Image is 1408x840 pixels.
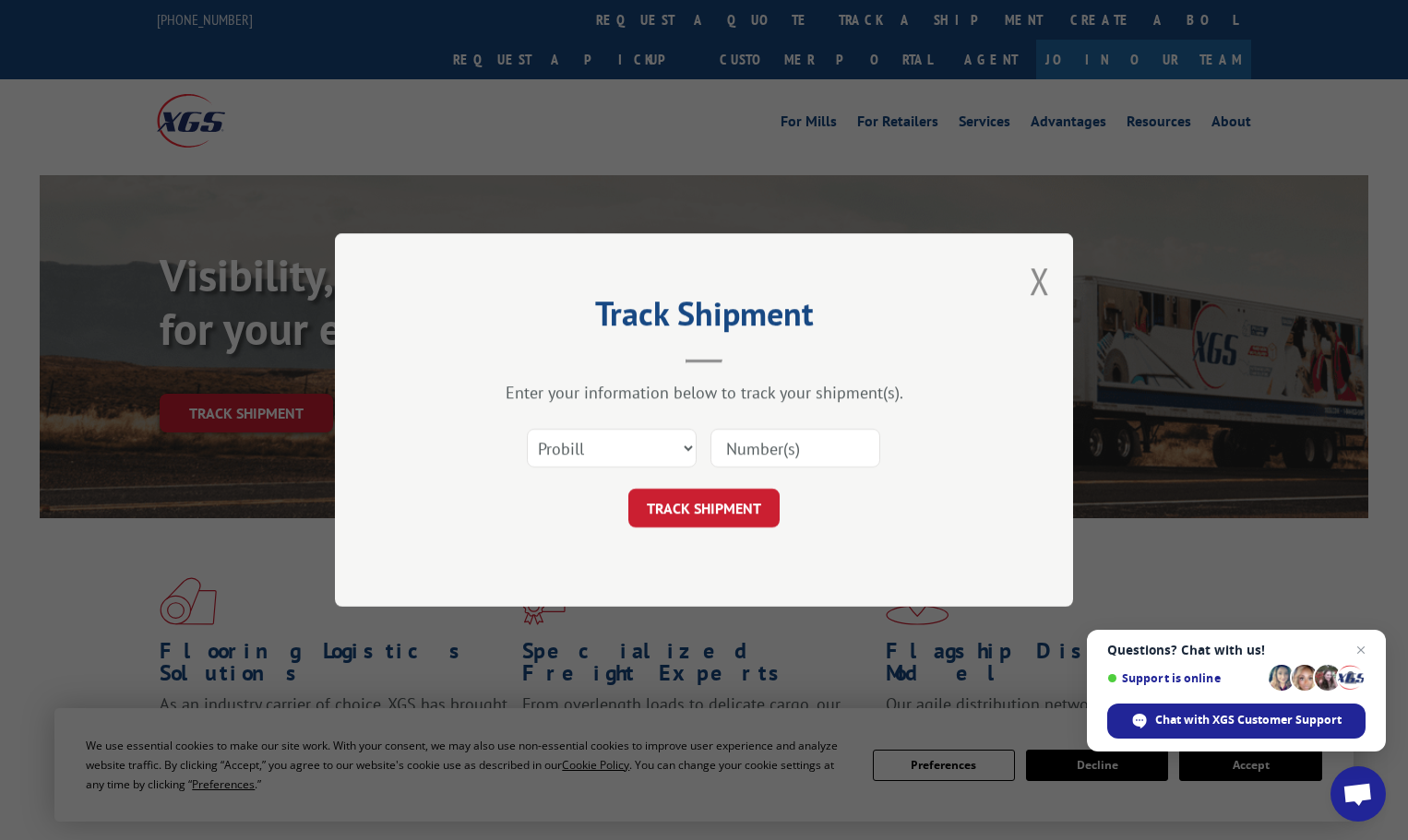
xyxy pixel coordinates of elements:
[1107,671,1262,685] span: Support is online
[427,301,981,336] h2: Track Shipment
[1350,639,1372,661] span: Close chat
[1107,643,1366,657] span: Questions? Chat with us!
[710,429,880,467] input: Number(s)
[628,489,780,527] button: TRACK SHIPMENT
[1330,766,1386,822] div: Open chat
[1030,256,1050,305] button: Close modal
[1107,704,1366,739] div: Chat with XGS Customer Support
[427,382,981,403] div: Enter your information below to track your shipment(s).
[1155,712,1342,728] span: Chat with XGS Customer Support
